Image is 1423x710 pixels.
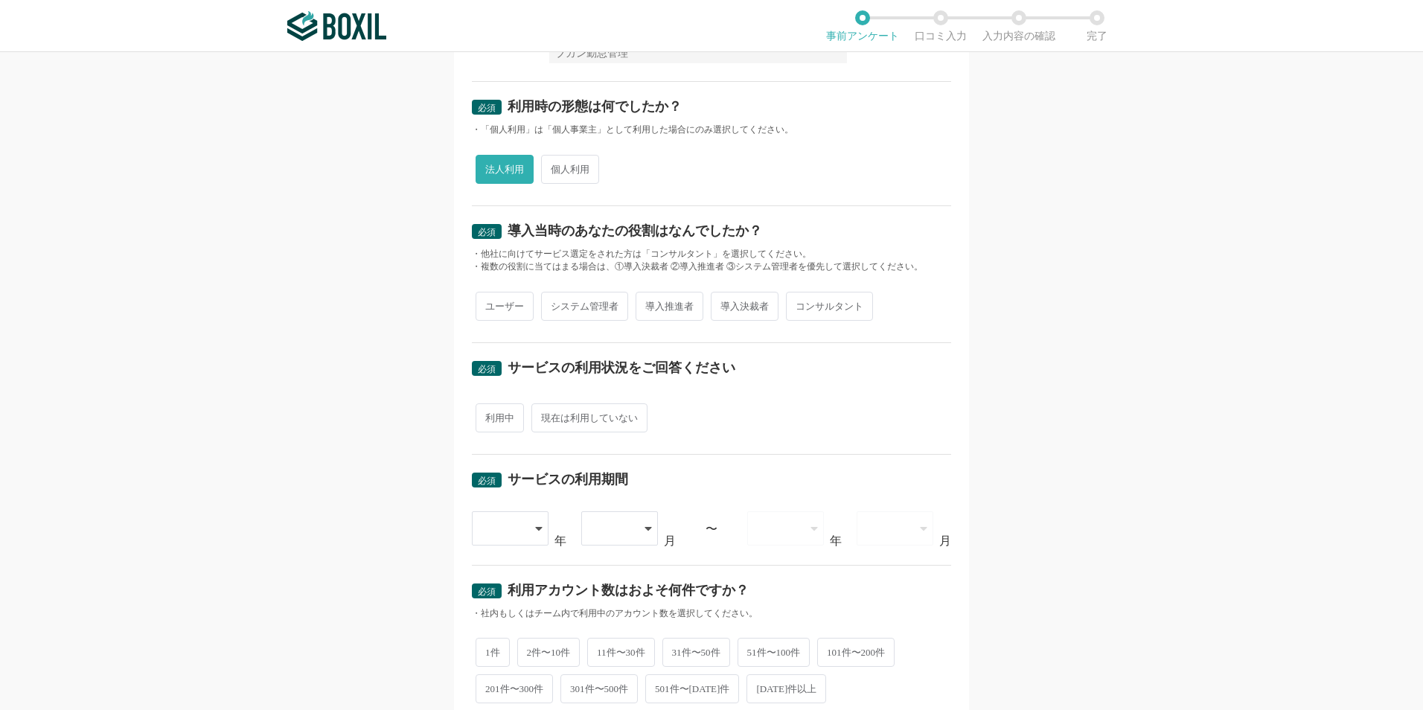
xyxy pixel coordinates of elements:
div: 導入当時のあなたの役割はなんでしたか？ [508,224,762,237]
div: ・「個人利用」は「個人事業主」として利用した場合にのみ選択してください。 [472,124,951,136]
li: 口コミ入力 [901,10,979,42]
div: サービスの利用期間 [508,473,628,486]
span: 法人利用 [476,155,534,184]
img: ボクシルSaaS_ロゴ [287,11,386,41]
div: ・社内もしくはチーム内で利用中のアカウント数を選択してください。 [472,607,951,620]
div: 月 [939,535,951,547]
span: 11件〜30件 [587,638,655,667]
div: 〜 [706,523,717,535]
span: ユーザー [476,292,534,321]
span: [DATE]件以上 [746,674,826,703]
span: 201件〜300件 [476,674,553,703]
span: 301件〜500件 [560,674,638,703]
span: コンサルタント [786,292,873,321]
span: 1件 [476,638,510,667]
span: 現在は利用していない [531,403,647,432]
div: 年 [554,535,566,547]
span: 導入決裁者 [711,292,778,321]
span: 利用中 [476,403,524,432]
span: 51件〜100件 [738,638,810,667]
span: 2件〜10件 [517,638,581,667]
div: ・他社に向けてサービス選定をされた方は「コンサルタント」を選択してください。 [472,248,951,260]
div: ・複数の役割に当てはまる場合は、①導入決裁者 ②導入推進者 ③システム管理者を優先して選択してください。 [472,260,951,273]
span: 必須 [478,476,496,486]
li: 事前アンケート [823,10,901,42]
span: 31件〜50件 [662,638,730,667]
li: 入力内容の確認 [979,10,1058,42]
span: 必須 [478,227,496,237]
li: 完了 [1058,10,1136,42]
div: サービスの利用状況をご回答ください [508,361,735,374]
div: 利用アカウント数はおよそ何件ですか？ [508,583,749,597]
span: 必須 [478,586,496,597]
span: 必須 [478,103,496,113]
span: 導入推進者 [636,292,703,321]
div: 年 [830,535,842,547]
span: 個人利用 [541,155,599,184]
span: 101件〜200件 [817,638,895,667]
div: 利用時の形態は何でしたか？ [508,100,682,113]
span: 501件〜[DATE]件 [645,674,739,703]
span: 必須 [478,364,496,374]
span: システム管理者 [541,292,628,321]
div: 月 [664,535,676,547]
